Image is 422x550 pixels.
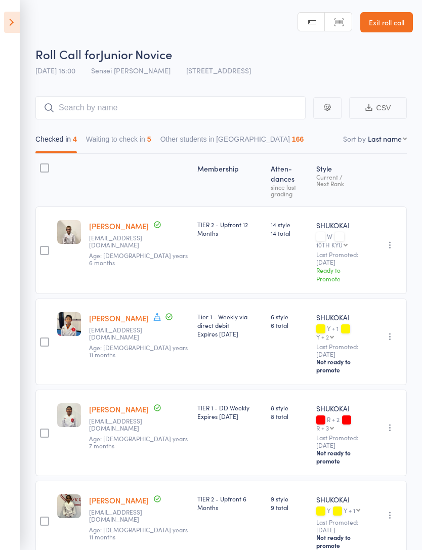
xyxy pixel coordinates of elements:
[316,333,329,340] div: Y + 2
[100,46,172,62] span: Junior Novice
[316,233,366,248] div: W
[316,343,366,358] small: Last Promoted: [DATE]
[57,220,81,244] img: image1756110565.png
[89,434,188,450] span: Age: [DEMOGRAPHIC_DATA] years 7 months
[197,403,262,420] div: TIER 1 - DD Weekly
[316,519,366,533] small: Last Promoted: [DATE]
[89,509,155,523] small: adityahiregange@gmail.com
[271,321,308,329] span: 6 total
[316,494,366,504] div: SHUKOKAI
[197,329,262,338] div: Expires [DATE]
[344,507,355,514] div: Y + 1
[89,234,155,249] small: chant_telly@hotmail.com
[316,416,366,431] div: R + 2
[271,220,308,229] span: 14 style
[89,525,188,541] span: Age: [DEMOGRAPHIC_DATA] years 11 months
[197,412,262,420] div: Expires [DATE]
[271,403,308,412] span: 8 style
[360,12,413,32] a: Exit roll call
[343,134,366,144] label: Sort by
[271,494,308,503] span: 9 style
[89,404,149,414] a: [PERSON_NAME]
[89,251,188,267] span: Age: [DEMOGRAPHIC_DATA] years 6 months
[316,325,366,340] div: Y + 1
[271,503,308,512] span: 9 total
[147,135,151,143] div: 5
[271,312,308,321] span: 6 style
[316,449,366,465] div: Not ready to promote
[89,343,188,359] span: Age: [DEMOGRAPHIC_DATA] years 11 months
[91,65,171,75] span: Sensei [PERSON_NAME]
[349,97,407,119] button: CSV
[186,65,251,75] span: [STREET_ADDRESS]
[316,251,366,266] small: Last Promoted: [DATE]
[35,130,77,153] button: Checked in4
[316,434,366,449] small: Last Promoted: [DATE]
[312,158,370,202] div: Style
[368,134,402,144] div: Last name
[316,266,366,283] div: Ready to Promote
[89,495,149,505] a: [PERSON_NAME]
[73,135,77,143] div: 4
[57,494,81,518] img: image1707462489.png
[160,130,304,153] button: Other students in [GEOGRAPHIC_DATA]166
[271,412,308,420] span: 8 total
[89,417,155,432] small: mohitguptaaustralia@gmail.com
[316,507,366,516] div: Y
[35,46,100,62] span: Roll Call for
[316,220,366,230] div: SHUKOKAI
[271,229,308,237] span: 14 total
[316,533,366,549] div: Not ready to promote
[292,135,304,143] div: 166
[197,220,262,237] div: TIER 2 - Upfront 12 Months
[271,184,308,197] div: since last grading
[197,312,262,338] div: Tier 1 - Weekly via direct debit
[316,174,366,187] div: Current / Next Rank
[316,403,366,413] div: SHUKOKAI
[316,312,366,322] div: SHUKOKAI
[267,158,312,202] div: Atten­dances
[35,96,306,119] input: Search by name
[57,312,81,336] img: image1730355705.png
[197,494,262,512] div: TIER 2 - Upfront 6 Months
[193,158,266,202] div: Membership
[89,221,149,231] a: [PERSON_NAME]
[316,358,366,374] div: Not ready to promote
[316,425,329,431] div: R + 3
[316,241,343,248] div: 10TH KYU
[86,130,151,153] button: Waiting to check in5
[89,326,155,341] small: chinweigoh@yahoo.com
[35,65,75,75] span: [DATE] 18:00
[89,313,149,323] a: [PERSON_NAME]
[57,403,81,427] img: image1745393268.png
